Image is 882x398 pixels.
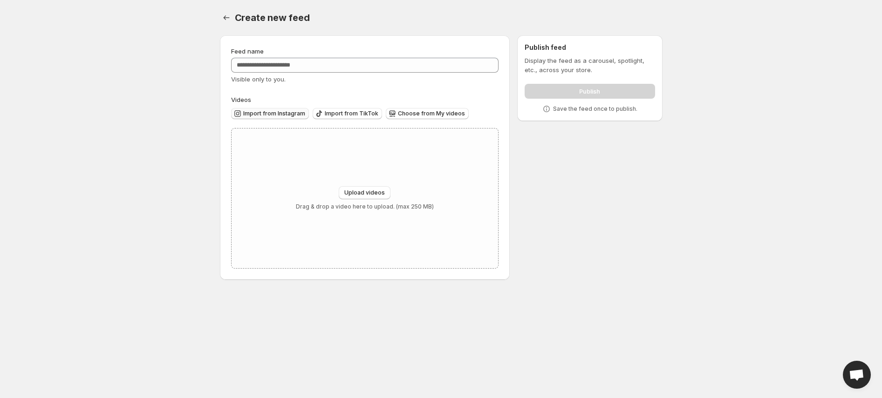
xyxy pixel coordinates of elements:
span: Feed name [231,47,264,55]
p: Display the feed as a carousel, spotlight, etc., across your store. [525,56,655,74]
span: Upload videos [344,189,385,196]
span: Import from Instagram [243,110,305,117]
button: Upload videos [339,186,390,199]
button: Settings [220,11,233,24]
span: Visible only to you. [231,75,286,83]
span: Choose from My videos [398,110,465,117]
h2: Publish feed [525,43,655,52]
a: Open chat [843,361,871,389]
span: Import from TikTok [325,110,378,117]
button: Import from Instagram [231,108,309,119]
span: Create new feed [235,12,310,23]
button: Import from TikTok [313,108,382,119]
p: Save the feed once to publish. [553,105,637,113]
button: Choose from My videos [386,108,469,119]
p: Drag & drop a video here to upload. (max 250 MB) [296,203,434,210]
span: Videos [231,96,251,103]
